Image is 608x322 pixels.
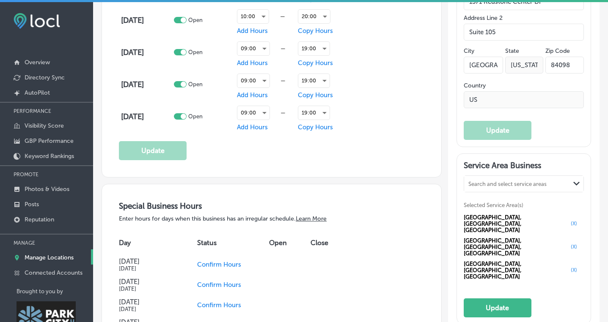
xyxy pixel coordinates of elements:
[237,123,268,131] span: Add Hours
[505,47,519,55] label: State
[270,77,296,84] div: —
[464,214,568,233] span: [GEOGRAPHIC_DATA], [GEOGRAPHIC_DATA], [GEOGRAPHIC_DATA]
[311,231,364,254] th: Close
[188,113,203,120] p: Open
[188,81,203,87] p: Open
[464,121,531,140] button: Update
[25,59,50,66] p: Overview
[464,237,568,257] span: [GEOGRAPHIC_DATA], [GEOGRAPHIC_DATA], [GEOGRAPHIC_DATA]
[119,257,173,265] h4: [DATE]
[237,74,270,87] div: 09:00
[296,215,327,222] a: Learn More
[298,42,330,55] div: 19:00
[464,261,568,280] span: [GEOGRAPHIC_DATA], [GEOGRAPHIC_DATA], [GEOGRAPHIC_DATA]
[119,141,187,160] button: Update
[505,57,543,74] input: NY
[25,74,65,81] p: Directory Sync
[121,48,172,57] h4: [DATE]
[270,45,296,52] div: —
[468,180,547,187] div: Search and select service areas
[197,281,241,289] span: Confirm Hours
[14,13,60,29] img: fda3e92497d09a02dc62c9cd864e3231.png
[17,288,93,295] p: Brought to you by
[464,24,584,41] input: Street Address Line 2
[545,57,584,74] input: Zip Code
[237,10,269,23] div: 10:00
[25,137,74,145] p: GBP Performance
[197,231,269,254] th: Status
[270,109,296,116] div: —
[237,91,268,99] span: Add Hours
[464,47,474,55] label: City
[119,201,424,211] h3: Special Business Hours
[121,112,172,121] h4: [DATE]
[464,82,584,89] label: Country
[119,286,173,292] h5: [DATE]
[464,14,584,22] label: Address Line 2
[464,298,531,317] button: Update
[237,59,268,67] span: Add Hours
[545,47,570,55] label: Zip Code
[25,254,74,261] p: Manage Locations
[464,91,584,108] input: Country
[568,220,580,227] button: (X)
[298,74,330,87] div: 19:00
[25,201,39,208] p: Posts
[237,106,270,120] div: 09:00
[464,161,584,173] h3: Service Area Business
[269,13,296,19] div: —
[119,306,173,312] h5: [DATE]
[298,27,333,35] span: Copy Hours
[298,123,333,131] span: Copy Hours
[25,122,64,129] p: Visibility Score
[298,59,333,67] span: Copy Hours
[568,243,580,250] button: (X)
[237,27,268,35] span: Add Hours
[464,57,503,74] input: City
[197,301,241,309] span: Confirm Hours
[25,89,50,96] p: AutoPilot
[188,17,203,23] p: Open
[119,231,197,254] th: Day
[119,278,173,286] h4: [DATE]
[25,186,69,193] p: Photos & Videos
[568,267,580,273] button: (X)
[464,202,523,208] span: Selected Service Area(s)
[298,10,330,23] div: 20:00
[197,261,241,268] span: Confirm Hours
[121,80,172,89] h4: [DATE]
[119,298,173,306] h4: [DATE]
[237,42,270,55] div: 09:00
[269,231,311,254] th: Open
[25,153,74,160] p: Keyword Rankings
[119,215,424,222] p: Enter hours for days when this business has an irregular schedule.
[298,91,333,99] span: Copy Hours
[25,269,83,276] p: Connected Accounts
[25,216,54,223] p: Reputation
[188,49,203,55] p: Open
[119,265,173,272] h5: [DATE]
[121,16,172,25] h4: [DATE]
[298,106,330,120] div: 19:00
